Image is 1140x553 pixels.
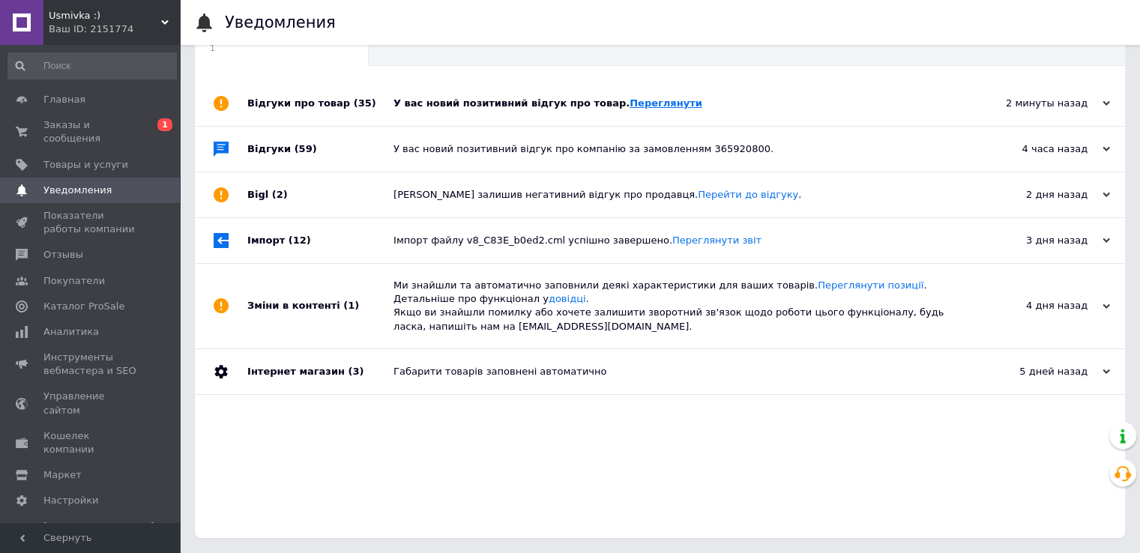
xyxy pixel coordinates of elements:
div: Зміни в контенті [247,264,393,348]
span: (2) [272,189,288,200]
div: Габарити товарів заповнені автоматично [393,365,960,378]
span: Аналитика [43,325,99,339]
span: Настройки [43,494,98,507]
div: Відгуки [247,127,393,172]
div: 4 часа назад [960,142,1110,156]
span: 1 [157,118,172,131]
div: 2 минуты назад [960,97,1110,110]
div: Імпорт [247,218,393,263]
a: Перейти до відгуку [698,189,798,200]
span: Маркет [43,468,82,482]
div: [PERSON_NAME] залишив негативний відгук про продавця. . [393,188,960,202]
div: Відгуки про товар [247,81,393,126]
span: (59) [295,143,317,154]
div: 3 дня назад [960,234,1110,247]
span: Уведомления [43,184,112,197]
input: Поиск [7,52,177,79]
h1: Уведомления [225,13,336,31]
span: Кошелек компании [43,429,139,456]
span: (12) [289,235,311,246]
span: (35) [354,97,376,109]
span: Главная [43,93,85,106]
span: Товары и услуги [43,158,128,172]
div: 4 дня назад [960,299,1110,312]
span: Каталог ProSale [43,300,124,313]
div: Імпорт файлу v8_C83E_b0ed2.cml успішно завершено. [393,234,960,247]
div: Bigl [247,172,393,217]
div: Ми знайшли та автоматично заповнили деякі характеристики для ваших товарів. . Детальніше про функ... [393,279,960,333]
div: 5 дней назад [960,365,1110,378]
span: Usmivka :) [49,9,161,22]
span: Заказы и сообщения [43,118,139,145]
span: Отзывы [43,248,83,262]
a: Переглянути позиції [818,279,923,291]
a: Переглянути [630,97,702,109]
a: Переглянути звіт [672,235,761,246]
a: довідці [549,293,586,304]
span: (3) [348,366,364,377]
div: 2 дня назад [960,188,1110,202]
div: Ваш ID: 2151774 [49,22,180,36]
div: У вас новий позитивний відгук про товар. [393,97,960,110]
div: У вас новий позитивний відгук про компанію за замовленням 365920800. [393,142,960,156]
span: 1 [210,43,338,54]
span: Инструменты вебмастера и SEO [43,351,139,378]
span: Покупатели [43,274,105,288]
span: Показатели работы компании [43,209,139,236]
span: Управление сайтом [43,390,139,417]
span: (1) [343,300,359,311]
div: Інтернет магазин [247,349,393,394]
